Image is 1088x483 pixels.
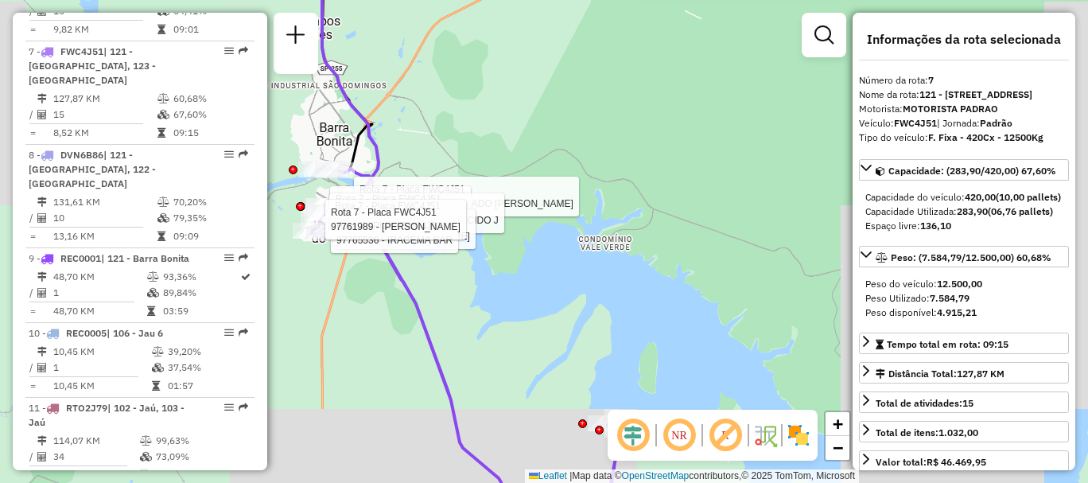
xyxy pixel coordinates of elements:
td: 67,60% [173,107,248,123]
span: DVN6B86 [60,149,103,161]
strong: Padrão [980,117,1012,129]
i: Rota otimizada [241,272,251,282]
i: % de utilização do peso [140,436,152,446]
div: Peso disponível: [865,306,1063,320]
i: Tempo total em rota [157,25,165,34]
em: Opções [224,46,234,56]
span: Exibir rótulo [706,416,744,454]
span: − [833,438,843,458]
td: 89,84% [162,285,239,301]
i: Distância Total [37,436,47,446]
td: = [29,21,37,37]
a: Zoom in [826,412,849,436]
span: Capacidade: (283,90/420,00) 67,60% [888,165,1056,177]
a: Peso: (7.584,79/12.500,00) 60,68% [859,246,1069,267]
td: 10 [52,210,157,226]
span: REC0001 [60,252,101,264]
div: Map data © contributors,© 2025 TomTom, Microsoft [525,469,859,483]
i: Tempo total em rota [152,381,160,391]
td: 1 [52,360,151,376]
i: Tempo total em rota [140,470,148,480]
a: Exibir filtros [808,19,840,51]
td: 10,45 KM [52,344,151,360]
a: Tempo total em rota: 09:15 [859,333,1069,354]
td: 07:51 [155,467,217,483]
em: Opções [224,328,234,337]
span: Ocultar deslocamento [614,416,652,454]
span: | [569,470,572,481]
td: 127,87 KM [52,91,157,107]
i: % de utilização do peso [157,94,169,103]
div: Tipo do veículo: [859,130,1069,145]
div: Espaço livre: [865,219,1063,233]
span: Tempo total em rota: 09:15 [887,338,1008,350]
div: Capacidade Utilizada: [865,204,1063,219]
strong: (06,76 pallets) [988,205,1053,217]
td: 37,54% [167,360,247,376]
td: 01:57 [167,378,247,394]
td: / [29,360,37,376]
a: Nova sessão e pesquisa [280,19,312,55]
span: + [833,414,843,434]
i: % de utilização da cubagem [147,288,159,298]
i: Distância Total [37,272,47,282]
a: Leaflet [529,470,567,481]
td: FAD [217,467,251,483]
span: REC0005 [66,327,107,339]
a: Valor total:R$ 46.469,95 [859,450,1069,472]
td: 09:01 [173,21,248,37]
div: Capacidade: (283,90/420,00) 67,60% [859,184,1069,240]
span: 9 - [29,252,189,264]
span: 10 - [29,327,163,339]
td: 131,61 KM [52,194,157,210]
td: 13,16 KM [52,228,157,244]
strong: 283,90 [957,205,988,217]
td: 39,20% [167,344,247,360]
span: | 102 - Jaú, 103 - Jaú [29,402,185,428]
a: Total de atividades:15 [859,391,1069,413]
i: % de utilização da cubagem [152,363,164,372]
td: 114,07 KM [52,433,139,449]
span: RTO2J79 [66,402,107,414]
i: Distância Total [37,347,47,356]
span: 8 - [29,149,156,189]
span: 11 - [29,402,185,428]
strong: MOTORISTA PADRAO [903,103,998,115]
strong: FWC4J51 [894,117,937,129]
i: Distância Total [37,197,47,207]
a: Total de itens:1.032,00 [859,421,1069,442]
i: Total de Atividades [37,288,47,298]
h4: Informações da rota selecionada [859,32,1069,47]
strong: 4.915,21 [937,306,977,318]
i: Distância Total [37,94,47,103]
strong: 1.032,00 [938,427,978,438]
div: Total de itens: [876,426,978,440]
div: Valor total: [876,455,986,469]
em: Opções [224,403,234,412]
span: Peso do veículo: [865,278,982,290]
div: Motorista: [859,102,1069,116]
em: Rota exportada [239,328,248,337]
td: / [29,107,37,123]
td: / [29,210,37,226]
td: 8,52 KM [52,125,157,141]
i: % de utilização da cubagem [157,213,169,223]
strong: 12.500,00 [937,278,982,290]
i: % de utilização do peso [147,272,159,282]
i: Total de Atividades [37,110,47,119]
i: Total de Atividades [37,213,47,223]
strong: R$ 46.469,95 [927,456,986,468]
td: 1 [52,285,146,301]
i: % de utilização da cubagem [140,452,152,462]
strong: 121 - [STREET_ADDRESS] [919,88,1032,100]
td: 79,35% [173,210,248,226]
span: 127,87 KM [957,368,1004,380]
div: Peso Utilizado: [865,291,1063,306]
span: 7 - [29,45,156,86]
td: 70,20% [173,194,248,210]
strong: F. Fixa - 420Cx - 12500Kg [928,131,1043,143]
td: = [29,228,37,244]
img: Fluxo de ruas [752,423,778,448]
td: 10,45 KM [52,378,151,394]
i: % de utilização do peso [157,197,169,207]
